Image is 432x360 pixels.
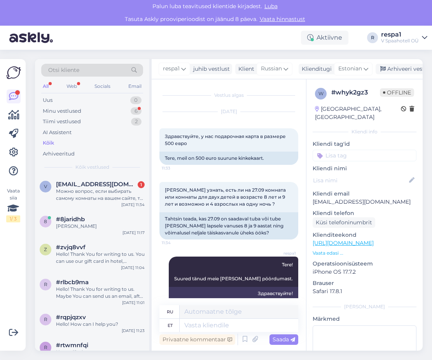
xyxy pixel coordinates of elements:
div: [DATE] 11:17 [122,230,145,236]
span: 8 [44,218,47,224]
span: #rqpjqzxv [56,314,86,321]
div: AI Assistent [43,129,72,136]
span: [PERSON_NAME] узнать, есть ли на 27.09 комната или комнаты для двух детей в возрасте 8 лет и 9 ле... [165,187,287,207]
span: r [44,281,47,287]
div: Socials [93,81,112,91]
div: 0 [130,96,142,104]
div: 1 [138,181,145,188]
span: Offline [380,88,414,97]
div: Minu vestlused [43,107,81,115]
div: 1 / 3 [6,215,20,222]
div: Aktiivne [301,31,348,45]
div: [DATE] [159,108,298,115]
p: Märkmed [313,315,416,323]
span: Saada [273,336,295,343]
div: All [41,81,50,91]
span: 11:34 [162,240,191,246]
div: juhib vestlust [190,65,230,73]
div: # whyk2gz3 [331,88,380,97]
a: Vaata hinnastust [257,16,308,23]
span: #8jaridhb [56,216,85,223]
span: viorikakugal@mail.ru [56,181,137,188]
div: Uus [43,96,52,104]
div: Vestlus algas [159,92,298,99]
div: Hello! How can I help you? [56,321,145,328]
p: Safari 17.8.1 [313,287,416,295]
div: ru [167,305,173,318]
div: Arhiveeritud [43,150,75,158]
div: V Spaahotell OÜ [381,38,419,44]
p: [EMAIL_ADDRESS][DOMAIN_NAME] [313,198,416,206]
input: Lisa tag [313,150,416,161]
p: Kliendi email [313,190,416,198]
div: [DATE] 11:34 [121,202,145,208]
span: respa1 [163,65,180,73]
p: Kliendi nimi [313,164,416,173]
p: Kliendi telefon [313,209,416,217]
div: Можно вопрос, если выбирать самому комнаты на вашем сайте, то оплату можно будет воспроизвести в ... [56,188,145,202]
span: z [44,246,47,252]
img: Askly Logo [6,65,21,80]
span: Luba [262,3,280,10]
span: #zvjq8vvf [56,244,86,251]
div: [PERSON_NAME] [56,223,145,230]
div: et [168,319,173,332]
a: respa1V Spaahotell OÜ [381,31,427,44]
span: Russian [261,65,282,73]
span: 11:33 [162,165,191,171]
span: r [44,316,47,322]
div: Hello! Thank You for writing to us. You can use our gift card in hotel, restaurant, cafe and even... [56,251,145,265]
span: Estonian [338,65,362,73]
p: Brauser [313,279,416,287]
p: Kliendi tag'id [313,140,416,148]
span: Здравствуйте, у нас подарочная карта в размере 500 евро [165,133,287,146]
div: [DATE] 11:01 [122,300,145,306]
div: Privaatne kommentaar [159,334,235,345]
div: Здравствуйте! Большое спасибо, что связались с нами. [169,287,298,314]
span: v [44,183,47,189]
p: Klienditeekond [313,231,416,239]
div: Email [127,81,143,91]
p: Vaata edasi ... [313,250,416,257]
div: [DATE] 11:04 [121,265,145,271]
div: Kõik [43,139,54,147]
div: Vaata siia [6,187,20,222]
span: #rlbcb9ma [56,279,89,286]
span: respa1 [267,250,296,256]
div: Hyva päiva! [56,349,145,356]
div: Kliendi info [313,128,416,135]
div: Tahtsin teada, kas 27.09 on saadaval tuba või tube [PERSON_NAME] lapsele vanuses 8 ja 9 aastat ni... [159,212,298,239]
p: iPhone OS 17.7.2 [313,268,416,276]
a: [URL][DOMAIN_NAME] [313,239,374,246]
div: Klient [235,65,254,73]
div: [PERSON_NAME] [313,303,416,310]
div: Tiimi vestlused [43,118,81,126]
div: Tere, meil on 500 euro suurune kinkekaart. [159,152,298,165]
div: Hello! Thank You for writing to us. Maybe You can send us an email, after that I can send it to o... [56,286,145,300]
div: 6 [131,107,142,115]
div: Web [65,81,79,91]
input: Lisa nimi [313,176,408,185]
span: Otsi kliente [48,66,79,74]
div: R [367,32,378,43]
div: 2 [131,118,142,126]
div: [DATE] 11:23 [122,328,145,334]
span: r [44,344,47,350]
div: Küsi telefoninumbrit [313,217,375,228]
div: [GEOGRAPHIC_DATA], [GEOGRAPHIC_DATA] [315,105,401,121]
span: Kõik vestlused [75,164,109,171]
span: w [318,91,324,96]
div: Klienditugi [299,65,332,73]
span: #rtwmnfqi [56,342,88,349]
p: Operatsioonisüsteem [313,260,416,268]
div: respa1 [381,31,419,38]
